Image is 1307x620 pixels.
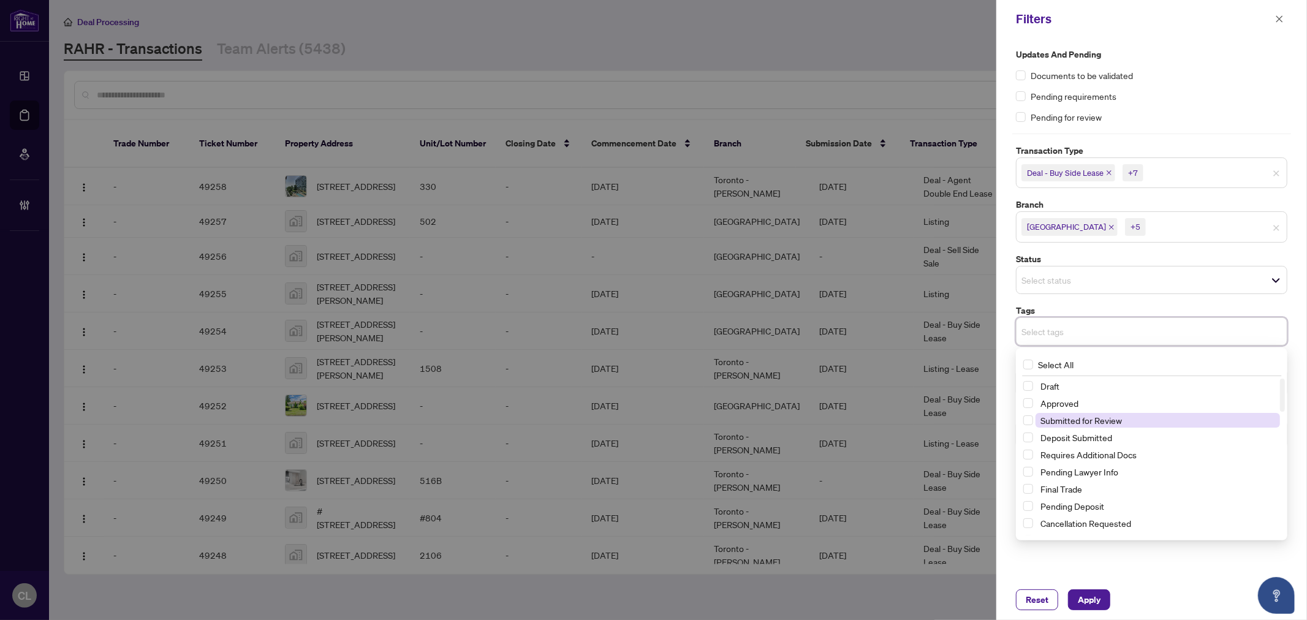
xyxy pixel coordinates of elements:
span: Deposit Submitted [1036,430,1280,445]
span: Deal - Buy Side Lease [1027,167,1104,179]
span: Pending Deposit [1040,501,1104,512]
span: Select Approved [1023,398,1033,408]
span: With Payroll [1036,533,1280,548]
span: Approved [1040,398,1078,409]
span: Select All [1033,358,1078,371]
span: With Payroll [1040,535,1086,546]
button: Open asap [1258,577,1295,614]
span: Draft [1040,380,1059,391]
span: Draft [1036,379,1280,393]
span: Final Trade [1036,482,1280,496]
span: Apply [1078,590,1101,610]
span: Pending Lawyer Info [1040,466,1118,477]
span: Select Submitted for Review [1023,415,1033,425]
span: Final Trade [1040,483,1082,494]
button: Reset [1016,589,1058,610]
label: Updates and Pending [1016,48,1287,61]
span: Select Deposit Submitted [1023,433,1033,442]
span: Deal - Buy Side Lease [1021,164,1115,181]
label: Tags [1016,304,1287,317]
span: [GEOGRAPHIC_DATA] [1027,221,1106,233]
button: Apply [1068,589,1110,610]
span: close [1106,170,1112,176]
span: Pending Deposit [1036,499,1280,513]
span: Richmond Hill [1021,218,1118,235]
span: Submitted for Review [1040,415,1122,426]
label: Status [1016,252,1287,266]
span: Requires Additional Docs [1040,449,1137,460]
span: Select Final Trade [1023,484,1033,494]
span: Reset [1026,590,1048,610]
span: close [1108,224,1115,230]
span: Select Draft [1023,381,1033,391]
span: Documents to be validated [1031,69,1133,82]
span: Submitted for Review [1036,413,1280,428]
span: Pending Lawyer Info [1036,464,1280,479]
span: Pending requirements [1031,89,1116,103]
span: close [1273,170,1280,177]
div: +5 [1131,221,1140,233]
span: Requires Additional Docs [1036,447,1280,462]
span: Select Requires Additional Docs [1023,450,1033,459]
span: Select Pending Lawyer Info [1023,467,1033,477]
span: Select Cancellation Requested [1023,518,1033,528]
span: Select Pending Deposit [1023,501,1033,511]
span: close [1273,224,1280,232]
span: Pending for review [1031,110,1102,124]
div: Filters [1016,10,1271,28]
label: Transaction Type [1016,144,1287,157]
span: Cancellation Requested [1036,516,1280,531]
div: +7 [1128,167,1138,179]
span: Cancellation Requested [1040,518,1131,529]
span: Deposit Submitted [1040,432,1112,443]
span: Approved [1036,396,1280,410]
span: close [1275,15,1284,23]
label: Branch [1016,198,1287,211]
